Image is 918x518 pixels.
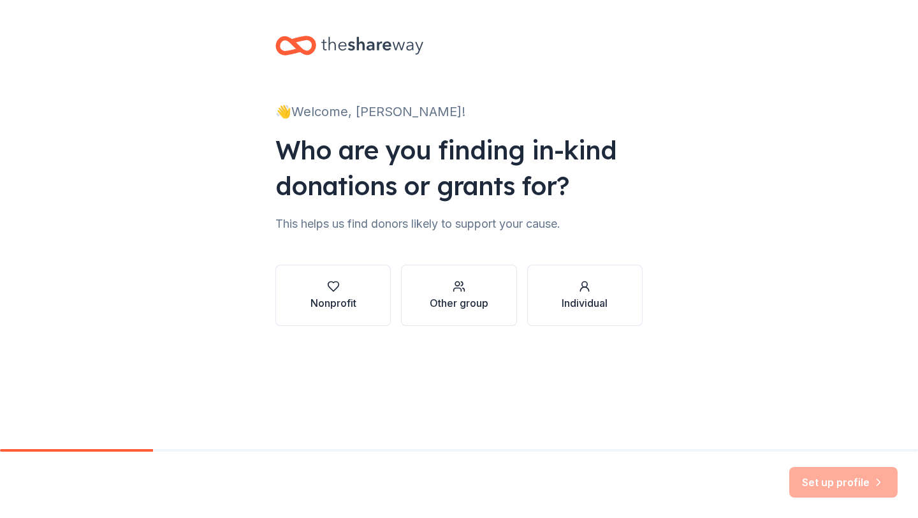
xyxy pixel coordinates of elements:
div: Who are you finding in-kind donations or grants for? [275,132,643,204]
button: Individual [527,265,643,326]
button: Other group [401,265,516,326]
div: Individual [562,295,608,311]
div: Nonprofit [310,295,356,311]
div: 👋 Welcome, [PERSON_NAME]! [275,101,643,122]
div: This helps us find donors likely to support your cause. [275,214,643,234]
button: Nonprofit [275,265,391,326]
div: Other group [430,295,488,311]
